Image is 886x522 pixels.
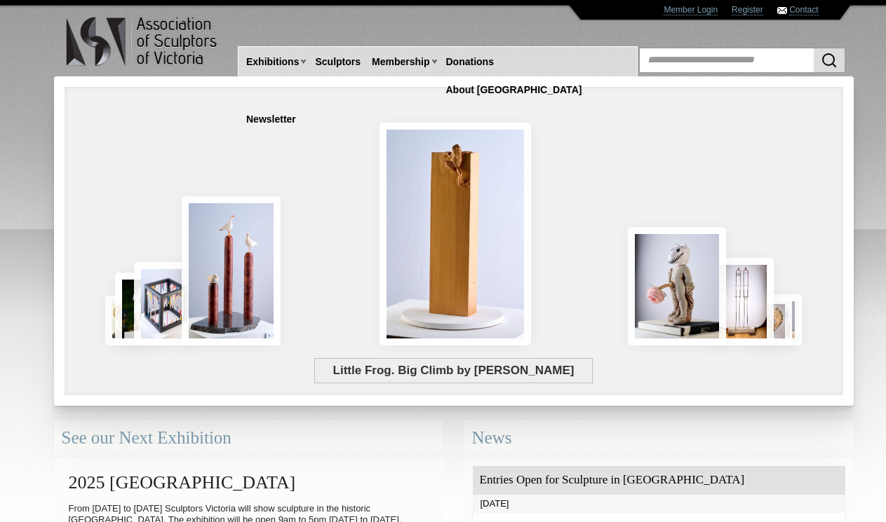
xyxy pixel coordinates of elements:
img: Swingers [710,258,774,345]
img: Rising Tides [182,196,281,345]
div: See our Next Exhibition [54,420,443,457]
div: Entries Open for Sculpture in [GEOGRAPHIC_DATA] [473,466,845,495]
img: Contact ASV [777,7,787,14]
a: Exhibitions [241,49,304,75]
img: Little Frog. Big Climb [380,123,531,345]
img: Search [821,52,838,69]
a: About [GEOGRAPHIC_DATA] [441,77,588,103]
a: Newsletter [241,107,302,132]
img: Waiting together for the Home coming [765,294,802,345]
a: Sculptors [309,49,366,75]
img: logo.png [65,14,220,69]
a: Donations [441,49,499,75]
a: Register [732,5,763,15]
div: News [464,420,854,457]
h2: 2025 [GEOGRAPHIC_DATA] [62,465,436,500]
a: Contact [789,5,818,15]
a: Membership [366,49,435,75]
a: Member Login [664,5,718,15]
div: [DATE] [473,495,845,513]
img: Let There Be Light [628,227,727,345]
span: Little Frog. Big Climb by [PERSON_NAME] [314,358,593,383]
